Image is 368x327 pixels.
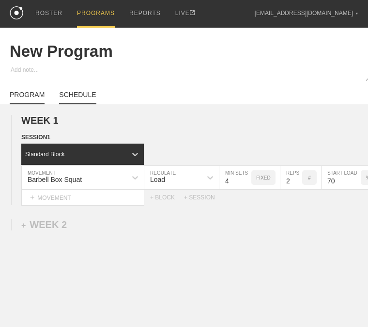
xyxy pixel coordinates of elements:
div: MOVEMENT [21,190,144,206]
p: FIXED [256,175,270,180]
div: WEEK 2 [21,219,67,230]
div: Standard Block [25,151,64,158]
input: Any [322,166,361,189]
span: + [30,193,34,201]
iframe: Chat Widget [320,280,368,327]
div: Barbell Box Squat [28,176,82,183]
img: logo [10,6,23,19]
span: + [21,221,26,229]
div: + BLOCK [150,194,184,201]
p: # [308,175,311,180]
div: Load [150,176,165,183]
div: ▼ [355,11,358,16]
a: PROGRAM [10,91,45,104]
span: SESSION 1 [21,134,50,141]
div: + SESSION [184,194,223,201]
a: SCHEDULE [59,91,96,104]
span: WEEK 1 [21,115,59,126]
